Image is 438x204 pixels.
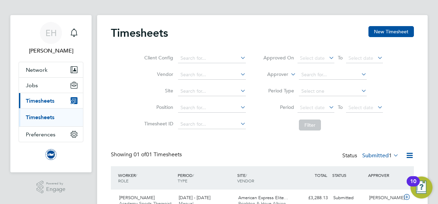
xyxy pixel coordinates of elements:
span: Preferences [26,131,55,138]
span: American Express Elite… [238,195,288,201]
span: Select date [348,55,373,61]
label: Approved On [263,55,294,61]
div: WORKER [116,169,176,187]
label: Vendor [142,71,173,77]
span: / [192,172,194,178]
input: Search for... [178,70,246,80]
div: Submitted [331,192,366,204]
button: Filter [299,120,321,131]
nav: Main navigation [10,15,92,172]
div: Showing [111,151,183,158]
button: Open Resource Center, 10 new notifications [410,177,432,199]
a: Go to home page [19,149,83,160]
a: EH[PERSON_NAME] [19,22,83,55]
div: SITE [236,169,295,187]
label: Period [263,104,294,110]
div: [PERSON_NAME] [366,192,402,204]
label: Client Config [142,55,173,61]
div: APPROVER [366,169,402,181]
span: [PERSON_NAME] [119,195,155,201]
div: 10 [410,181,416,190]
span: ROLE [118,178,128,183]
div: STATUS [331,169,366,181]
button: Network [19,62,83,77]
span: VENDOR [237,178,254,183]
input: Search for... [178,87,246,96]
span: EH [45,29,57,37]
input: Search for... [178,54,246,63]
span: / [246,172,247,178]
span: Select date [300,104,325,111]
input: Search for... [299,70,367,80]
img: brightonandhovealbion-logo-retina.png [45,149,56,160]
span: To [336,103,345,112]
span: To [336,53,345,62]
span: Timesheets [26,98,54,104]
label: Timesheet ID [142,121,173,127]
div: Timesheets [19,108,83,126]
div: £3,288.13 [295,192,331,204]
h2: Timesheets [111,26,168,40]
input: Search for... [178,103,246,113]
label: Site [142,88,173,94]
span: TOTAL [315,172,327,178]
a: Timesheets [26,114,54,121]
button: Timesheets [19,93,83,108]
input: Select one [299,87,367,96]
div: PERIOD [176,169,236,187]
button: New Timesheet [368,26,414,37]
a: Powered byEngage [36,181,66,194]
span: [DATE] - [DATE] [179,195,210,201]
label: Position [142,104,173,110]
span: 1 [389,152,392,159]
span: TYPE [178,178,187,183]
button: Preferences [19,127,83,142]
input: Search for... [178,120,246,129]
div: Status [342,151,400,161]
span: Jobs [26,82,38,89]
label: Submitted [362,152,399,159]
span: Select date [300,55,325,61]
span: 01 Timesheets [134,151,182,158]
span: Select date [348,104,373,111]
button: Jobs [19,78,83,93]
span: / [136,172,137,178]
span: Network [26,67,48,73]
span: Engage [46,186,65,192]
label: Approver [257,71,288,78]
label: Period Type [263,88,294,94]
span: 01 of [134,151,146,158]
span: Powered by [46,181,65,186]
span: Emily Houghton [19,47,83,55]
